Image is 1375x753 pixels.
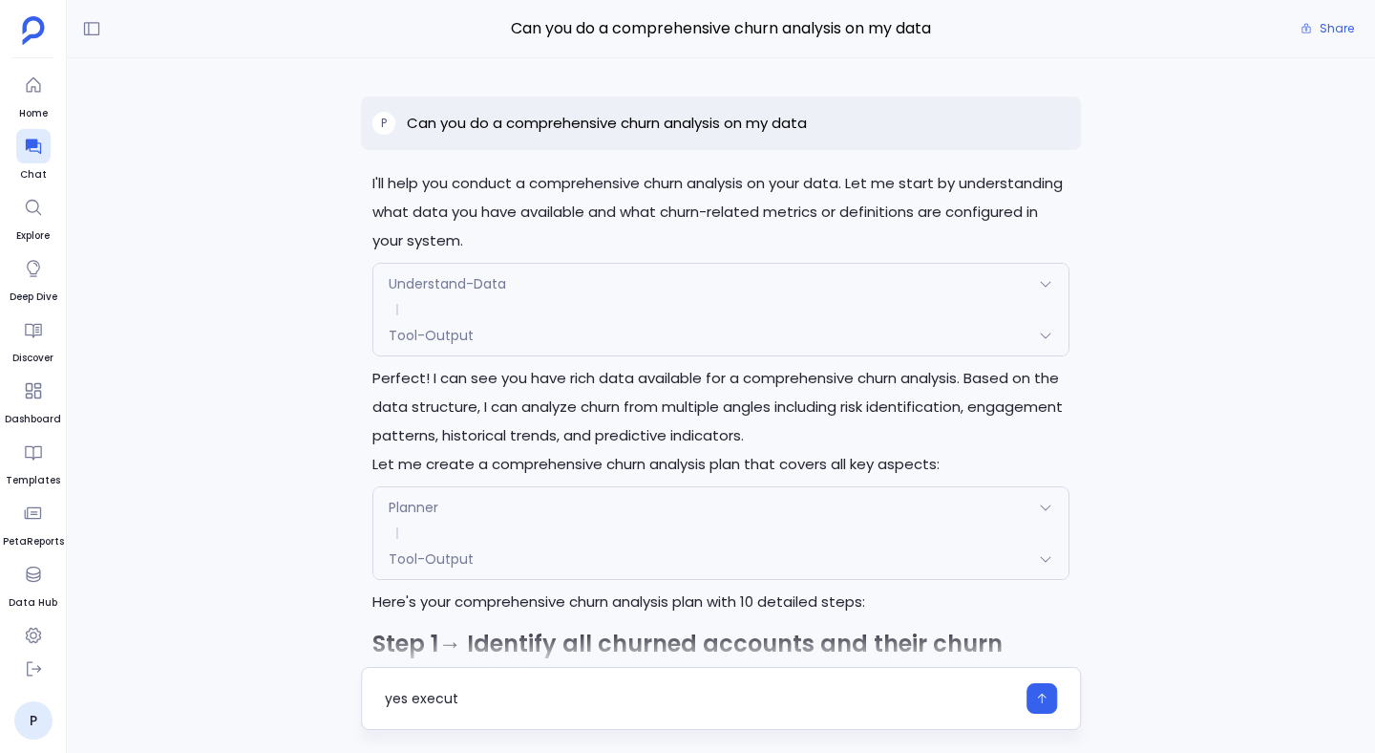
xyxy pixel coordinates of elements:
[389,326,474,345] span: Tool-Output
[372,364,1069,450] p: Perfect! I can see you have rich data available for a comprehensive churn analysis. Based on the ...
[407,112,807,135] p: Can you do a comprehensive churn analysis on my data
[9,557,57,611] a: Data Hub
[361,16,1081,41] span: Can you do a comprehensive churn analysis on my data
[372,628,1069,693] h2: → Identify all churned accounts and their churn characteristics
[381,116,387,131] span: P
[372,450,1069,479] p: Let me create a comprehensive churn analysis plan that covers all key aspects:
[389,274,506,293] span: Understand-Data
[5,374,61,427] a: Dashboard
[385,689,1015,708] textarea: yes execut
[6,473,60,488] span: Templates
[10,251,57,305] a: Deep Dive
[9,595,57,611] span: Data Hub
[12,312,53,366] a: Discover
[372,169,1069,255] p: I'll help you conduct a comprehensive churn analysis on your data. Let me start by understanding ...
[1289,15,1365,42] button: Share
[3,534,64,549] span: PetaReports
[12,351,53,366] span: Discover
[16,190,51,244] a: Explore
[11,618,55,672] a: Settings
[16,228,51,244] span: Explore
[16,68,51,121] a: Home
[3,496,64,549] a: PetaReports
[1320,21,1354,36] span: Share
[5,412,61,427] span: Dashboard
[6,435,60,488] a: Templates
[389,498,438,517] span: Planner
[372,628,438,659] strong: Step 1
[16,167,51,183] span: Chat
[389,549,474,569] span: Tool-Output
[372,588,1069,616] p: Here's your comprehensive churn analysis plan with 10 detailed steps:
[10,290,57,305] span: Deep Dive
[16,129,51,183] a: Chat
[22,16,45,45] img: petavue logo
[16,106,51,121] span: Home
[14,701,53,740] a: P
